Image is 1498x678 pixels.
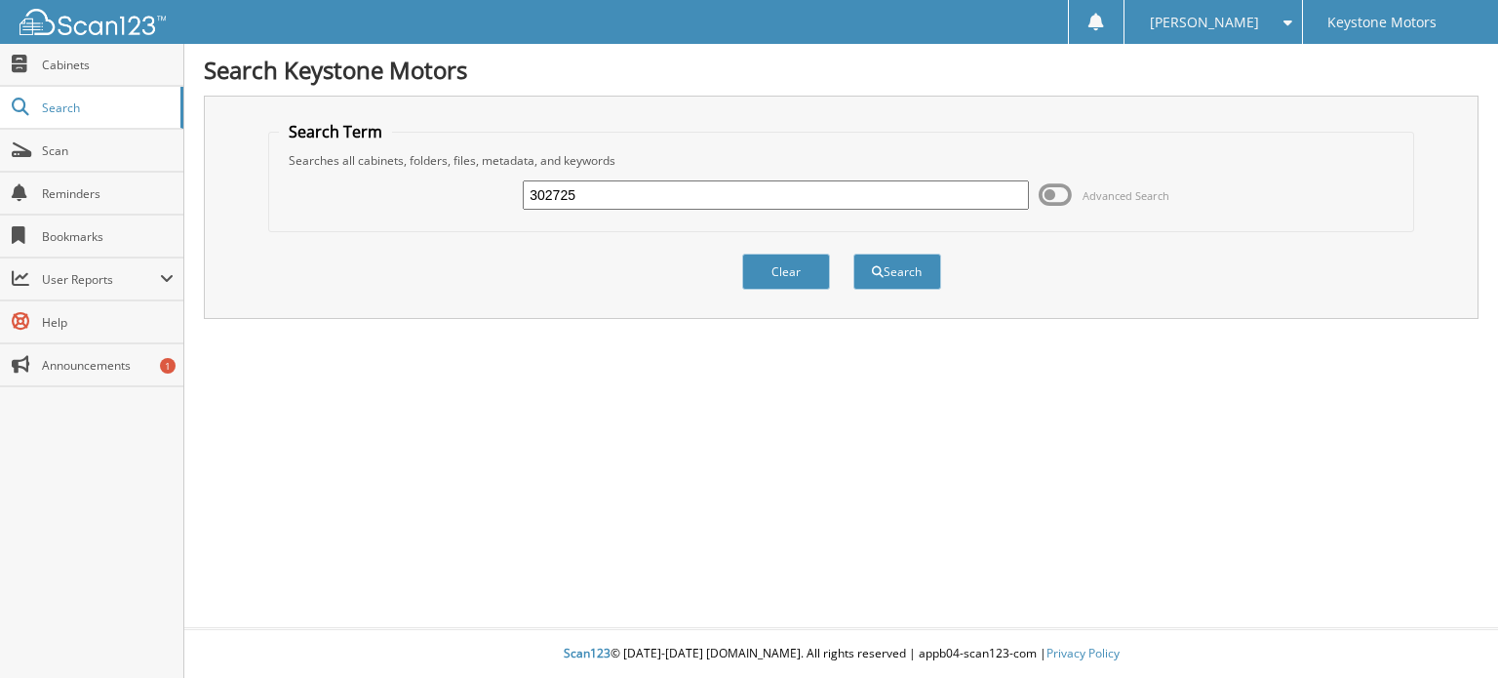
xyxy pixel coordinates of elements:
[279,152,1402,169] div: Searches all cabinets, folders, files, metadata, and keywords
[1150,17,1259,28] span: [PERSON_NAME]
[742,254,830,290] button: Clear
[853,254,941,290] button: Search
[42,271,160,288] span: User Reports
[42,57,174,73] span: Cabinets
[42,142,174,159] span: Scan
[184,630,1498,678] div: © [DATE]-[DATE] [DOMAIN_NAME]. All rights reserved | appb04-scan123-com |
[1327,17,1437,28] span: Keystone Motors
[1046,645,1120,661] a: Privacy Policy
[42,357,174,374] span: Announcements
[1083,188,1169,203] span: Advanced Search
[42,100,171,116] span: Search
[204,54,1478,86] h1: Search Keystone Motors
[42,228,174,245] span: Bookmarks
[160,358,176,374] div: 1
[42,314,174,331] span: Help
[20,9,166,35] img: scan123-logo-white.svg
[42,185,174,202] span: Reminders
[279,121,392,142] legend: Search Term
[564,645,611,661] span: Scan123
